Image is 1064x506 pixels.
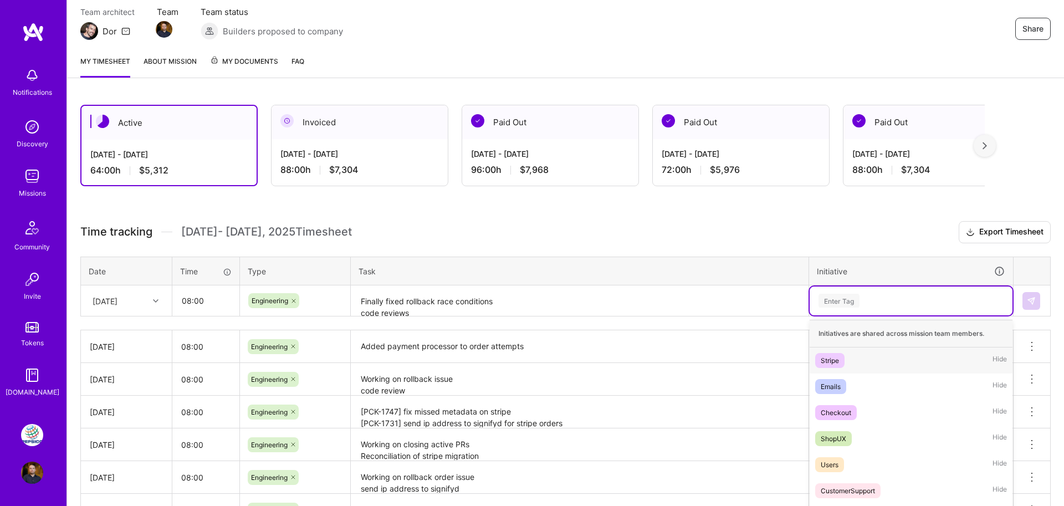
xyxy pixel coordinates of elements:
[993,379,1007,394] span: Hide
[352,462,807,493] textarea: Working on rollback order issue send ip address to signifyd code review
[653,105,829,139] div: Paid Out
[210,55,278,78] a: My Documents
[25,322,39,333] img: tokens
[90,406,163,418] div: [DATE]
[352,287,807,316] textarea: Finally fixed rollback race conditions code reviews
[352,430,807,460] textarea: Working on closing active PRs Reconciliation of stripe migration
[662,164,820,176] div: 72:00 h
[821,355,839,366] div: Stripe
[172,463,239,492] input: HH:MM
[201,22,218,40] img: Builders proposed to company
[18,462,46,484] a: User Avatar
[96,115,109,128] img: Active
[852,164,1011,176] div: 88:00 h
[901,164,930,176] span: $7,304
[993,353,1007,368] span: Hide
[223,25,343,37] span: Builders proposed to company
[852,148,1011,160] div: [DATE] - [DATE]
[21,462,43,484] img: User Avatar
[471,148,630,160] div: [DATE] - [DATE]
[821,485,875,497] div: CustomerSupport
[80,6,135,18] span: Team architect
[172,332,239,361] input: HH:MM
[156,21,172,38] img: Team Member Avatar
[21,364,43,386] img: guide book
[280,148,439,160] div: [DATE] - [DATE]
[1022,23,1043,34] span: Share
[81,257,172,285] th: Date
[462,105,638,139] div: Paid Out
[172,430,239,459] input: HH:MM
[351,257,809,285] th: Task
[172,365,239,394] input: HH:MM
[352,331,807,362] textarea: Added payment processor to order attempts
[18,424,46,446] a: PepsiCo: SodaStream Intl. 2024 AOP
[103,25,117,37] div: Dor
[251,375,288,384] span: Engineering
[14,241,50,253] div: Community
[1027,297,1036,305] img: Submit
[172,397,239,427] input: HH:MM
[21,268,43,290] img: Invite
[21,64,43,86] img: bell
[157,20,171,39] a: Team Member Avatar
[144,55,197,78] a: About Mission
[90,439,163,451] div: [DATE]
[201,6,343,18] span: Team status
[90,374,163,385] div: [DATE]
[821,459,838,471] div: Users
[993,457,1007,472] span: Hide
[240,257,351,285] th: Type
[6,386,59,398] div: [DOMAIN_NAME]
[80,22,98,40] img: Team Architect
[121,27,130,35] i: icon Mail
[272,105,448,139] div: Invoiced
[993,483,1007,498] span: Hide
[139,165,168,176] span: $5,312
[173,286,239,315] input: HH:MM
[180,265,232,277] div: Time
[157,6,178,18] span: Team
[251,408,288,416] span: Engineering
[817,265,1005,278] div: Initiative
[90,472,163,483] div: [DATE]
[710,164,740,176] span: $5,976
[471,114,484,127] img: Paid Out
[280,164,439,176] div: 88:00 h
[252,297,288,305] span: Engineering
[21,116,43,138] img: discovery
[1015,18,1051,40] button: Share
[993,431,1007,446] span: Hide
[93,295,117,306] div: [DATE]
[821,433,846,444] div: ShopUX
[819,292,860,309] div: Enter Tag
[520,164,549,176] span: $7,968
[251,343,288,351] span: Engineering
[22,22,44,42] img: logo
[329,164,358,176] span: $7,304
[13,86,52,98] div: Notifications
[280,114,294,127] img: Invoiced
[153,298,158,304] i: icon Chevron
[19,214,45,241] img: Community
[90,165,248,176] div: 64:00 h
[983,142,987,150] img: right
[24,290,41,302] div: Invite
[19,187,46,199] div: Missions
[90,341,163,352] div: [DATE]
[821,381,841,392] div: Emails
[80,225,152,239] span: Time tracking
[959,221,1051,243] button: Export Timesheet
[821,407,851,418] div: Checkout
[21,165,43,187] img: teamwork
[993,405,1007,420] span: Hide
[17,138,48,150] div: Discovery
[291,55,304,78] a: FAQ
[21,424,43,446] img: PepsiCo: SodaStream Intl. 2024 AOP
[90,149,248,160] div: [DATE] - [DATE]
[352,397,807,427] textarea: [PCK-1747] fix missed metadata on stripe [PCK-1731] send ip address to signifyd for stripe orders
[181,225,352,239] span: [DATE] - [DATE] , 2025 Timesheet
[966,227,975,238] i: icon Download
[843,105,1020,139] div: Paid Out
[662,148,820,160] div: [DATE] - [DATE]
